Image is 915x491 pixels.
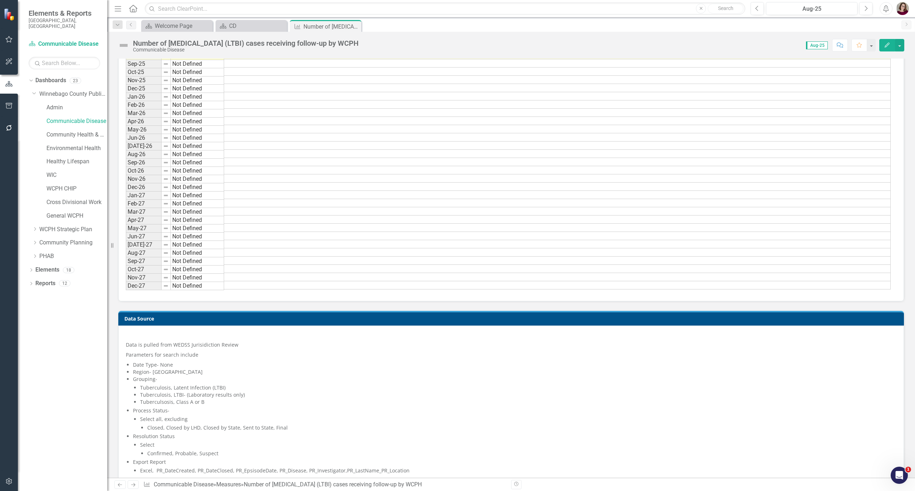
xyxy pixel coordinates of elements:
[155,21,211,30] div: Welcome Page
[126,126,162,134] td: May-26
[171,109,224,118] td: Not Defined
[46,158,107,166] a: Healthy Lifespan
[163,193,169,198] img: 8DAGhfEEPCf229AAAAAElFTkSuQmCC
[126,200,162,208] td: Feb-27
[46,171,107,179] a: WIC
[126,101,162,109] td: Feb-26
[126,274,162,282] td: Nov-27
[70,78,81,84] div: 23
[163,102,169,108] img: 8DAGhfEEPCf229AAAAAElFTkSuQmCC
[171,85,224,93] td: Not Defined
[163,61,169,67] img: 8DAGhfEEPCf229AAAAAElFTkSuQmCC
[143,21,211,30] a: Welcome Page
[171,208,224,216] td: Not Defined
[126,216,162,224] td: Apr-27
[171,241,224,249] td: Not Defined
[126,183,162,192] td: Dec-26
[133,458,896,474] li: Export Report
[39,90,107,98] a: Winnebago County Public Health
[126,68,162,76] td: Oct-25
[126,134,162,142] td: Jun-26
[163,69,169,75] img: 8DAGhfEEPCf229AAAAAElFTkSuQmCC
[126,142,162,150] td: [DATE]-26
[126,241,162,249] td: [DATE]-27
[140,384,896,391] li: Tuberculosis, Latent Infection (LTBI)
[39,225,107,234] a: WCPH Strategic Plan
[163,258,169,264] img: 8DAGhfEEPCf229AAAAAElFTkSuQmCC
[29,40,100,48] a: Communicable Disease
[163,119,169,124] img: 8DAGhfEEPCf229AAAAAElFTkSuQmCC
[35,76,66,85] a: Dashboards
[124,316,900,321] h3: Data Source
[126,159,162,167] td: Sep-26
[171,134,224,142] td: Not Defined
[171,101,224,109] td: Not Defined
[171,76,224,85] td: Not Defined
[768,5,855,13] div: Aug-25
[171,167,224,175] td: Not Defined
[145,3,745,15] input: Search ClearPoint...
[163,86,169,91] img: 8DAGhfEEPCf229AAAAAElFTkSuQmCC
[163,152,169,157] img: 8DAGhfEEPCf229AAAAAElFTkSuQmCC
[39,239,107,247] a: Community Planning
[171,266,224,274] td: Not Defined
[171,159,224,167] td: Not Defined
[244,481,422,488] div: Number of [MEDICAL_DATA] (LTBI) cases receiving follow-up by WCPH
[163,168,169,174] img: 8DAGhfEEPCf229AAAAAElFTkSuQmCC
[718,5,733,11] span: Search
[163,184,169,190] img: 8DAGhfEEPCf229AAAAAElFTkSuQmCC
[163,250,169,256] img: 8DAGhfEEPCf229AAAAAElFTkSuQmCC
[29,9,100,18] span: Elements & Reports
[126,60,162,68] td: Sep-25
[163,283,169,289] img: 8DAGhfEEPCf229AAAAAElFTkSuQmCC
[171,183,224,192] td: Not Defined
[46,212,107,220] a: General WCPH
[126,118,162,126] td: Apr-26
[133,361,896,368] li: Date Type- None
[126,208,162,216] td: Mar-27
[126,175,162,183] td: Nov-26
[140,416,896,431] li: Select all, excluding
[46,117,107,125] a: Communicable Disease
[126,340,896,350] p: Data is pulled from WEDSS Jurisidiction Review
[163,94,169,100] img: 8DAGhfEEPCf229AAAAAElFTkSuQmCC
[147,424,896,431] li: Closed, Closed by LHD, Closed by State, Sent to State, Final
[133,47,358,53] div: Communicable Disease
[46,144,107,153] a: Environmental Health
[126,167,162,175] td: Oct-26
[140,398,896,406] li: Tuberculsosis, Class A or B
[126,150,162,159] td: Aug-26
[126,85,162,93] td: Dec-25
[905,467,911,472] span: 1
[39,252,107,261] a: PHAB
[46,198,107,207] a: Cross Divisional Work
[133,376,896,406] li: Grouping-
[163,176,169,182] img: 8DAGhfEEPCf229AAAAAElFTkSuQmCC
[171,224,224,233] td: Not Defined
[171,60,224,68] td: Not Defined
[163,242,169,248] img: 8DAGhfEEPCf229AAAAAElFTkSuQmCC
[29,57,100,69] input: Search Below...
[46,185,107,193] a: WCPH CHIP
[35,279,55,288] a: Reports
[171,175,224,183] td: Not Defined
[163,234,169,239] img: 8DAGhfEEPCf229AAAAAElFTkSuQmCC
[171,150,224,159] td: Not Defined
[133,433,896,457] li: Resolution Status
[163,160,169,165] img: 8DAGhfEEPCf229AAAAAElFTkSuQmCC
[163,275,169,281] img: 8DAGhfEEPCf229AAAAAElFTkSuQmCC
[171,274,224,282] td: Not Defined
[46,131,107,139] a: Community Health & Prevention
[163,201,169,207] img: 8DAGhfEEPCf229AAAAAElFTkSuQmCC
[171,68,224,76] td: Not Defined
[171,257,224,266] td: Not Defined
[126,109,162,118] td: Mar-26
[126,266,162,274] td: Oct-27
[171,282,224,290] td: Not Defined
[171,216,224,224] td: Not Defined
[147,450,896,457] li: Confirmed, Probable, Suspect
[143,481,506,489] div: » »
[35,266,59,274] a: Elements
[896,2,909,15] img: Sarahjean Schluechtermann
